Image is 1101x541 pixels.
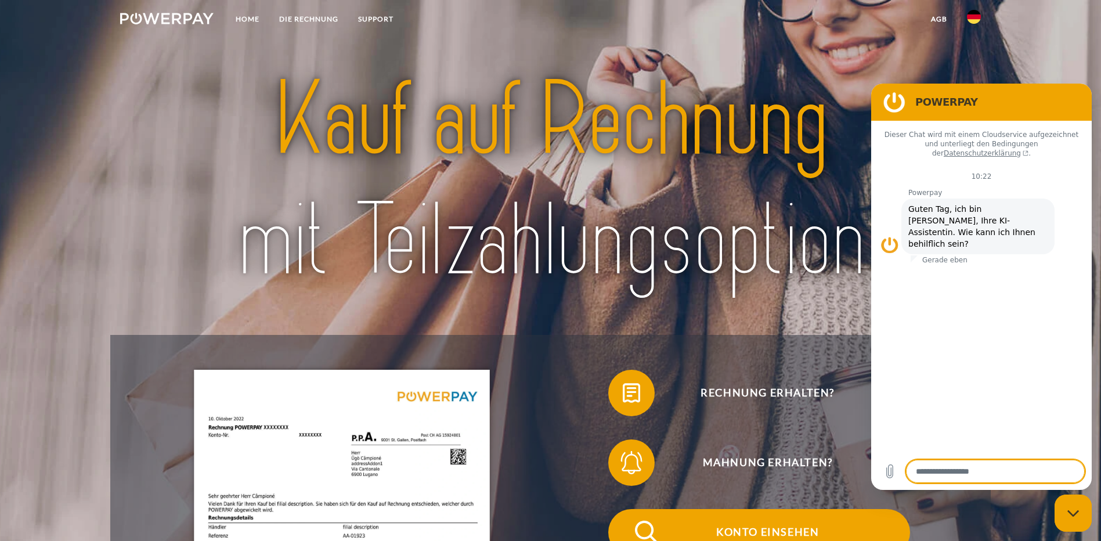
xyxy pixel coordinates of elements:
[625,370,909,416] span: Rechnung erhalten?
[967,10,981,24] img: de
[608,370,910,416] button: Rechnung erhalten?
[608,439,910,486] button: Mahnung erhalten?
[617,448,646,477] img: qb_bell.svg
[871,84,1092,490] iframe: Messaging-Fenster
[226,9,269,30] a: Home
[921,9,957,30] a: agb
[348,9,403,30] a: SUPPORT
[120,13,214,24] img: logo-powerpay-white.svg
[617,378,646,407] img: qb_bill.svg
[269,9,348,30] a: DIE RECHNUNG
[1055,495,1092,532] iframe: Schaltfläche zum Öffnen des Messaging-Fensters; Konversation läuft
[163,54,938,307] img: title-powerpay_de.svg
[625,439,909,486] span: Mahnung erhalten?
